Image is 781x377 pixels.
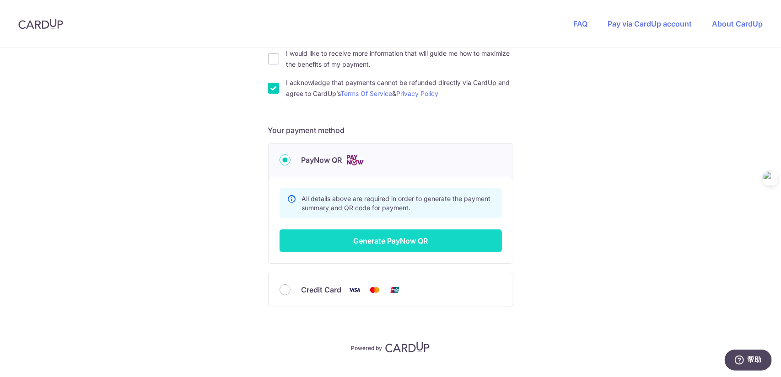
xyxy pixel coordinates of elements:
p: Powered by [351,343,382,352]
img: Union Pay [386,284,404,296]
h5: Your payment method [268,125,513,136]
img: CardUp [18,18,63,29]
img: CardUp [385,342,430,353]
span: All details above are required in order to generate the payment summary and QR code for payment. [302,195,491,212]
iframe: 打开一个小组件，您可以在其中找到更多信息 [724,350,772,372]
img: Cards logo [346,154,364,166]
div: Credit Card Visa Mastercard Union Pay [280,284,502,296]
a: About CardUp [712,19,763,28]
label: I would like to receive more information that will guide me how to maximize the benefits of my pa... [286,48,513,70]
span: Credit Card [302,284,342,295]
a: Privacy Policy [397,90,439,97]
label: I acknowledge that payments cannot be refunded directly via CardUp and agree to CardUp’s & [286,77,513,99]
span: PayNow QR [302,154,342,165]
button: Generate PayNow QR [280,229,502,252]
div: PayNow QR Cards logo [280,154,502,166]
a: Pay via CardUp account [608,19,692,28]
a: FAQ [573,19,587,28]
img: Mastercard [366,284,384,296]
img: Visa [345,284,364,296]
a: Terms Of Service [341,90,393,97]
